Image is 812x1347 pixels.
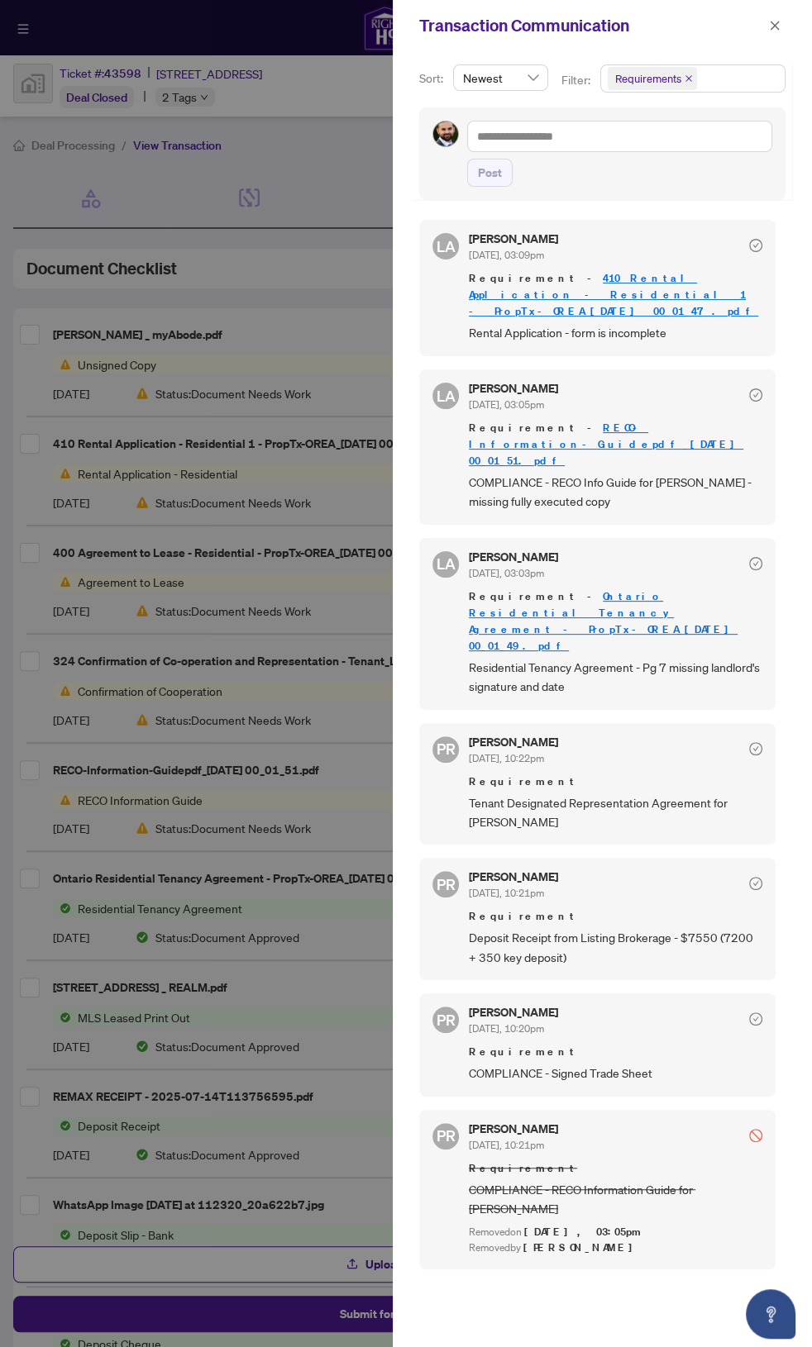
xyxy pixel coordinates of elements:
span: [PERSON_NAME] [523,1240,642,1254]
span: Tenant Designated Representation Agreement for [PERSON_NAME] [469,793,762,832]
span: Requirement - [469,420,762,469]
span: [DATE], 10:21pm [469,1139,544,1151]
span: Residential Tenancy Agreement - Pg 7 missing landlord's signature and date [469,658,762,697]
span: PR [437,1008,456,1031]
h5: [PERSON_NAME] [469,551,558,563]
span: Requirement [469,908,762,925]
h5: [PERSON_NAME] [469,383,558,394]
span: PR [437,1124,456,1147]
span: check-circle [749,742,762,755]
div: Removed by [469,1240,762,1256]
h5: [PERSON_NAME] [469,736,558,748]
span: Requirement - [469,588,762,654]
button: Post [467,159,513,187]
span: check-circle [749,239,762,252]
span: Requirement [469,1044,762,1060]
a: Ontario Residential Tenancy Agreement - PropTx-OREA_[DATE] 00_01_49.pdf [469,589,738,653]
span: [DATE], 10:20pm [469,1022,544,1035]
div: Removed on [469,1225,762,1240]
a: 410 Rental Application - Residential 1 - PropTx-OREA_[DATE] 00_01_47.pdf [469,271,758,318]
p: Filter: [561,71,593,89]
span: Requirements [608,67,697,90]
span: check-circle [749,557,762,570]
span: check-circle [749,877,762,890]
span: COMPLIANCE - Signed Trade Sheet [469,1064,762,1083]
h5: [PERSON_NAME] [469,871,558,883]
span: Requirement - [469,270,762,320]
img: Profile Icon [433,121,458,146]
span: close [685,74,693,83]
h5: [PERSON_NAME] [469,1123,558,1135]
span: stop [749,1129,762,1142]
span: check-circle [749,388,762,402]
span: [DATE], 03:09pm [469,249,544,261]
h5: [PERSON_NAME] [469,233,558,245]
span: PR [437,873,456,896]
p: Sort: [419,69,447,88]
span: Rental Application - form is incomplete [469,323,762,342]
span: check-circle [749,1012,762,1026]
span: COMPLIANCE - RECO Information Guide for [PERSON_NAME] [469,1180,762,1219]
span: Requirement [469,1160,762,1177]
span: Deposit Receipt from Listing Brokerage - $7550 (7200 + 350 key deposit) [469,928,762,967]
span: LA [437,552,456,575]
span: [DATE], 03:05pm [524,1225,643,1239]
span: [DATE], 10:22pm [469,752,544,764]
button: Open asap [746,1289,795,1339]
span: LA [437,384,456,407]
span: LA [437,235,456,258]
h5: [PERSON_NAME] [469,1007,558,1018]
span: Newest [463,65,538,90]
span: Requirement [469,773,762,790]
span: [DATE], 10:21pm [469,887,544,899]
span: Requirements [615,70,681,87]
div: Transaction Communication [419,13,764,38]
span: [DATE], 03:03pm [469,567,544,579]
span: PR [437,737,456,760]
span: close [769,20,781,31]
a: RECO-Information-Guidepdf_[DATE] 00_01_51.pdf [469,421,743,468]
span: COMPLIANCE - RECO Info Guide for [PERSON_NAME] - missing fully executed copy [469,473,762,512]
span: [DATE], 03:05pm [469,398,544,411]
